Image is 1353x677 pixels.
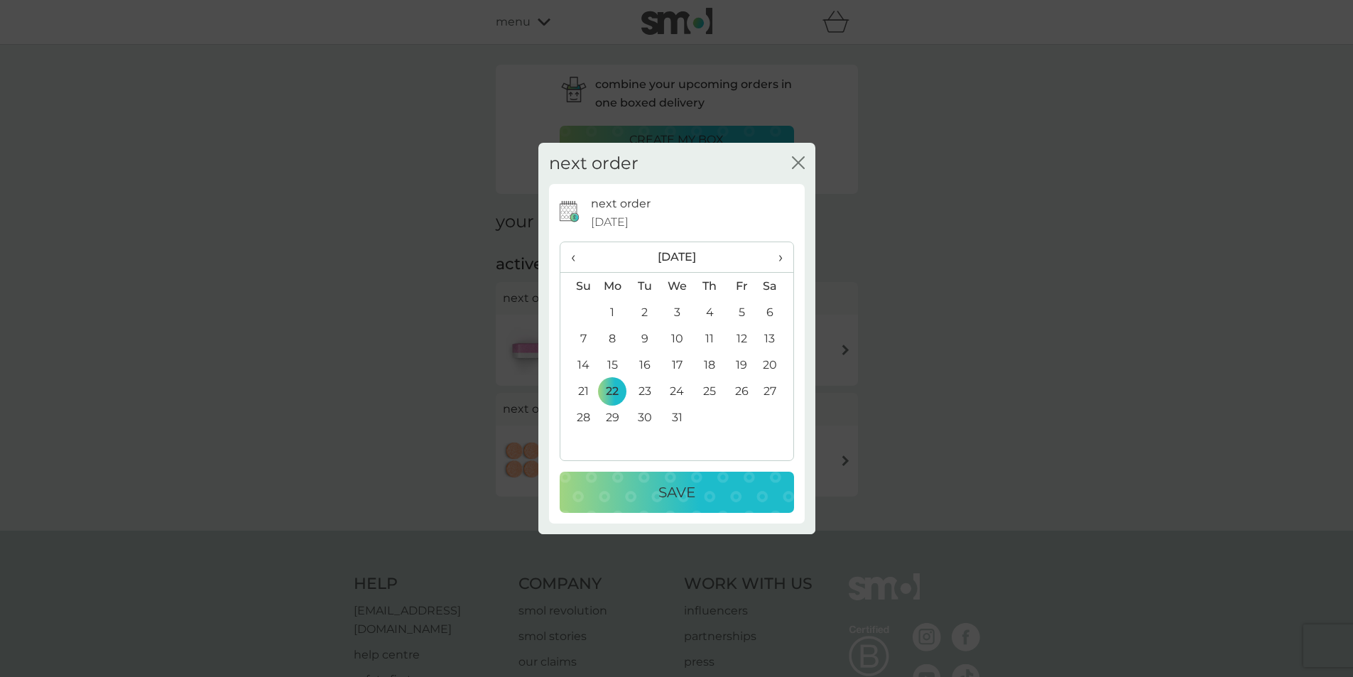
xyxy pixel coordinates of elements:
[591,195,651,213] p: next order
[757,378,793,404] td: 27
[560,273,597,300] th: Su
[629,378,661,404] td: 23
[661,299,693,325] td: 3
[597,325,629,352] td: 8
[693,299,725,325] td: 4
[757,273,793,300] th: Sa
[768,242,782,272] span: ›
[726,352,758,378] td: 19
[726,273,758,300] th: Fr
[661,404,693,430] td: 31
[629,352,661,378] td: 16
[726,325,758,352] td: 12
[549,153,639,174] h2: next order
[597,352,629,378] td: 15
[629,299,661,325] td: 2
[792,156,805,171] button: close
[629,325,661,352] td: 9
[658,481,695,504] p: Save
[560,378,597,404] td: 21
[597,378,629,404] td: 22
[560,352,597,378] td: 14
[591,213,629,232] span: [DATE]
[661,273,693,300] th: We
[757,299,793,325] td: 6
[693,352,725,378] td: 18
[693,273,725,300] th: Th
[726,378,758,404] td: 26
[726,299,758,325] td: 5
[571,242,586,272] span: ‹
[597,299,629,325] td: 1
[597,273,629,300] th: Mo
[693,325,725,352] td: 11
[597,242,758,273] th: [DATE]
[661,378,693,404] td: 24
[693,378,725,404] td: 25
[597,404,629,430] td: 29
[757,352,793,378] td: 20
[629,273,661,300] th: Tu
[560,404,597,430] td: 28
[661,352,693,378] td: 17
[629,404,661,430] td: 30
[560,472,794,513] button: Save
[560,325,597,352] td: 7
[661,325,693,352] td: 10
[757,325,793,352] td: 13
